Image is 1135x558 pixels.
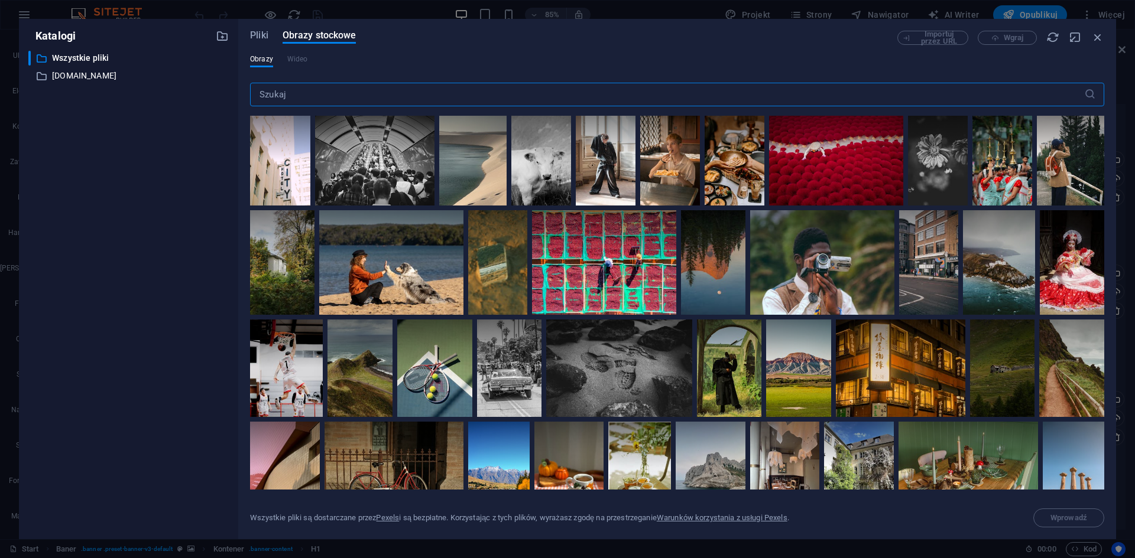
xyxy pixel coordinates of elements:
[376,513,399,522] a: Pexels
[28,51,31,66] div: ​
[657,513,787,522] a: Warunków korzystania z usługi Pexels
[250,52,273,66] span: Obrazy
[28,68,229,83] div: [DOMAIN_NAME]
[1069,31,1082,44] i: Minimalizuj
[250,28,268,43] span: Pliki
[250,513,789,523] div: Wszystkie pliki są dostarczane przez i są bezpłatne. Korzystając z tych plików, wyrażasz zgodę na...
[216,30,229,43] i: Stwórz nowy folder
[52,51,207,65] p: Wszystkie pliki
[1046,31,1059,44] i: Przeładuj
[250,83,1084,106] input: Szukaj
[1091,31,1104,44] i: Zamknij
[283,28,356,43] span: Obrazy stockowe
[28,28,76,44] p: Katalogi
[52,69,207,83] p: [DOMAIN_NAME]
[1033,508,1104,527] span: Najpierw wybierz plik
[287,52,307,66] span: Ten typ pliku nie jest obsługiwany przez ten element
